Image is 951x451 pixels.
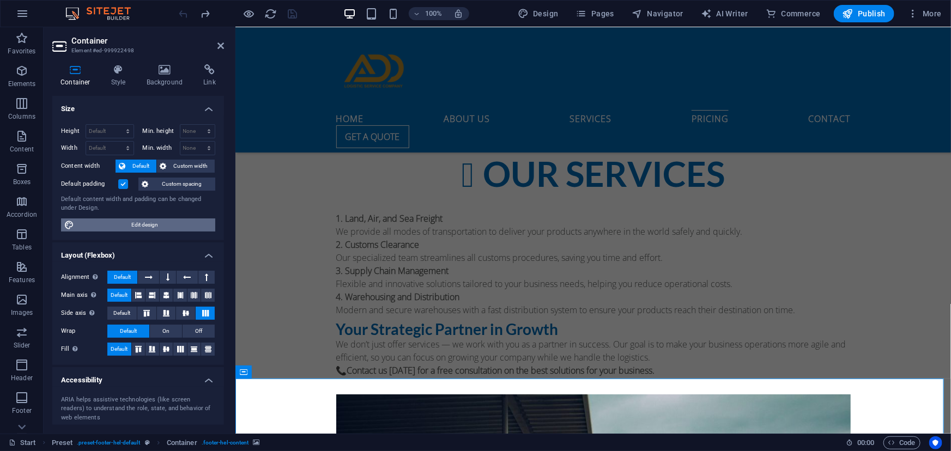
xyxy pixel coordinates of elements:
button: Custom spacing [138,178,215,191]
h3: Element #ed-999922498 [71,46,202,56]
span: Commerce [766,8,821,19]
p: Features [9,276,35,284]
i: This element is a customizable preset [145,440,150,446]
h4: Size [52,96,224,115]
button: Default [107,325,149,338]
h4: Layout (Flexbox) [52,242,224,262]
p: Favorites [8,47,35,56]
span: Publish [843,8,886,19]
button: Default [107,289,131,302]
p: Boxes [13,178,31,186]
label: Fill [61,343,107,356]
span: Default [111,289,128,302]
p: Footer [12,406,32,415]
label: Height [61,128,86,134]
button: Commerce [761,5,825,22]
span: Click to select. Double-click to edit [167,436,197,449]
button: Custom width [157,160,215,173]
button: AI Writer [696,5,753,22]
label: Default padding [61,178,118,191]
label: Main axis [61,289,107,302]
label: Min. height [143,128,180,134]
button: Usercentrics [929,436,942,449]
span: Default [114,271,131,284]
i: This element contains a background [253,440,260,446]
label: Alignment [61,271,107,284]
button: Default [107,271,137,284]
span: Custom width [170,160,212,173]
span: : [865,438,867,447]
span: Off [195,325,202,338]
p: Content [10,145,34,154]
span: . preset-footer-hel-default [77,436,140,449]
button: Default [107,343,131,356]
p: Accordion [7,210,37,219]
span: Default [120,325,137,338]
button: Edit design [61,218,215,231]
nav: breadcrumb [52,436,260,449]
h4: Container [52,64,103,87]
span: 00 00 [857,436,874,449]
button: Default [116,160,156,173]
p: Tables [12,243,32,252]
p: Header [11,374,33,382]
label: Wrap [61,325,107,338]
button: Default [107,307,137,320]
button: Code [883,436,920,449]
span: On [162,325,169,338]
button: On [150,325,182,338]
button: Publish [834,5,894,22]
p: Images [11,308,33,317]
span: . footer-hel-content [202,436,249,449]
h2: Container [71,36,224,46]
p: Columns [8,112,35,121]
span: Default [129,160,153,173]
h4: Accessibility [52,367,224,387]
span: More [907,8,942,19]
button: More [903,5,946,22]
label: Side axis [61,307,107,320]
h4: Link [195,64,224,87]
div: Default content width and padding can be changed under Design. [61,195,215,213]
h4: Background [138,64,196,87]
span: Default [111,343,128,356]
label: Width [61,145,86,151]
button: Off [183,325,215,338]
p: Slider [14,341,31,350]
span: Click to select. Double-click to edit [52,436,73,449]
a: Click to cancel selection. Double-click to open Pages [9,436,36,449]
span: Default [113,307,130,320]
span: Code [888,436,916,449]
span: Edit design [77,218,212,231]
h6: Session time [846,436,875,449]
iframe: To enrich screen reader interactions, please activate Accessibility in Grammarly extension settings [235,27,951,434]
label: Content width [61,160,116,173]
p: Elements [8,80,36,88]
h4: Style [103,64,138,87]
span: AI Writer [701,8,748,19]
div: ARIA helps assistive technologies (like screen readers) to understand the role, state, and behavi... [61,395,215,423]
label: Min. width [143,145,180,151]
span: Custom spacing [152,178,212,191]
